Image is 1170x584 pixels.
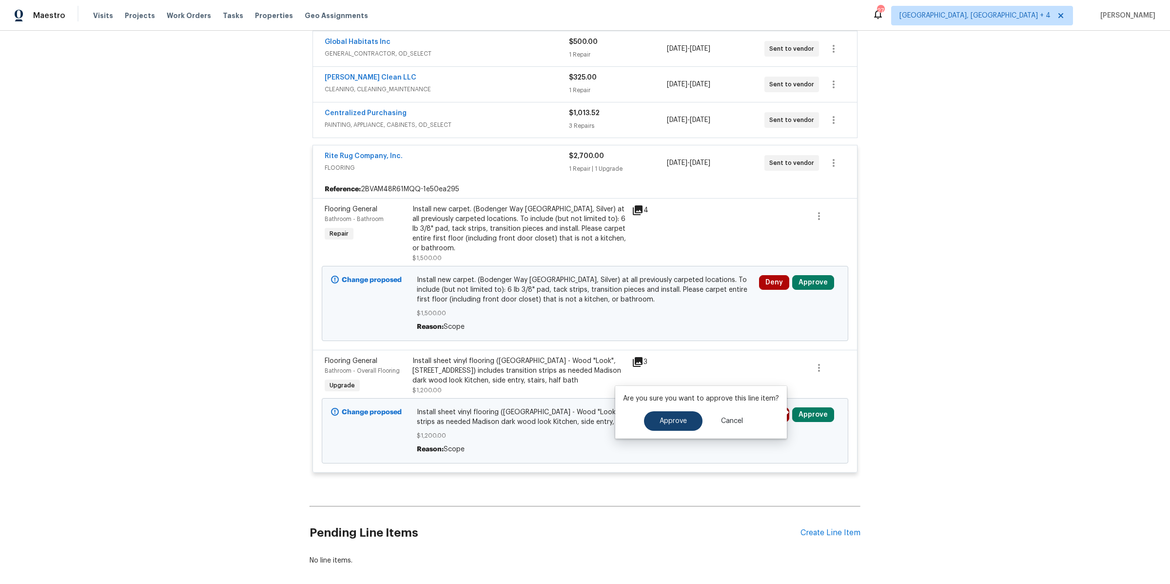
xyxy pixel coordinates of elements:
[667,158,710,168] span: -
[412,387,442,393] span: $1,200.00
[569,153,604,160] span: $2,700.00
[569,121,666,131] div: 3 Repairs
[660,418,687,425] span: Approve
[690,81,710,88] span: [DATE]
[93,11,113,20] span: Visits
[417,407,754,427] span: Install sheet vinyl flooring ([GEOGRAPHIC_DATA] - Wood "Look", [STREET_ADDRESS]) includes transit...
[412,204,626,253] div: Install new carpet. (Bodenger Way [GEOGRAPHIC_DATA], Silver) at all previously carpeted locations...
[690,160,710,166] span: [DATE]
[569,85,666,95] div: 1 Repair
[305,11,368,20] span: Geo Assignments
[800,528,860,538] div: Create Line Item
[569,110,600,117] span: $1,013.52
[325,216,384,222] span: Bathroom - Bathroom
[1096,11,1155,20] span: [PERSON_NAME]
[325,153,403,160] a: Rite Rug Company, Inc.
[623,394,779,403] p: Are you sure you want to approve this line item?
[899,11,1051,20] span: [GEOGRAPHIC_DATA], [GEOGRAPHIC_DATA] + 4
[877,6,884,16] div: 27
[667,115,710,125] span: -
[412,356,626,385] div: Install sheet vinyl flooring ([GEOGRAPHIC_DATA] - Wood "Look", [STREET_ADDRESS]) includes transit...
[417,446,444,453] span: Reason:
[325,110,407,117] a: Centralized Purchasing
[325,39,390,45] a: Global Habitats Inc
[325,368,400,374] span: Bathroom - Overall Flooring
[326,229,352,239] span: Repair
[325,206,377,213] span: Flooring General
[325,74,416,81] a: [PERSON_NAME] Clean LLC
[313,181,857,198] div: 2BVAM48R61MQQ-1e50ea295
[759,275,789,290] button: Deny
[667,160,687,166] span: [DATE]
[342,409,402,416] b: Change proposed
[167,11,211,20] span: Work Orders
[569,164,666,174] div: 1 Repair | 1 Upgrade
[769,115,818,125] span: Sent to vendor
[33,11,65,20] span: Maestro
[255,11,293,20] span: Properties
[667,45,687,52] span: [DATE]
[569,74,597,81] span: $325.00
[444,323,465,330] span: Scope
[223,12,243,19] span: Tasks
[325,49,569,59] span: GENERAL_CONTRACTOR, OD_SELECT
[690,117,710,123] span: [DATE]
[310,510,800,556] h2: Pending Line Items
[325,163,569,173] span: FLOORING
[721,418,743,425] span: Cancel
[690,45,710,52] span: [DATE]
[792,407,834,422] button: Approve
[412,255,442,261] span: $1,500.00
[417,323,444,330] span: Reason:
[667,80,710,89] span: -
[325,184,361,194] b: Reference:
[667,81,687,88] span: [DATE]
[569,50,666,60] div: 1 Repair
[705,411,759,431] button: Cancel
[342,277,402,283] b: Change proposed
[325,84,569,94] span: CLEANING, CLEANING_MAINTENANCE
[769,80,818,89] span: Sent to vendor
[417,308,754,318] span: $1,500.00
[310,556,860,565] div: No line items.
[417,275,754,304] span: Install new carpet. (Bodenger Way [GEOGRAPHIC_DATA], Silver) at all previously carpeted locations...
[444,446,465,453] span: Scope
[792,275,834,290] button: Approve
[417,431,754,441] span: $1,200.00
[569,39,598,45] span: $500.00
[632,356,670,368] div: 3
[326,381,359,390] span: Upgrade
[325,120,569,130] span: PAINTING, APPLIANCE, CABINETS, OD_SELECT
[667,117,687,123] span: [DATE]
[125,11,155,20] span: Projects
[769,44,818,54] span: Sent to vendor
[769,158,818,168] span: Sent to vendor
[632,204,670,216] div: 4
[644,411,702,431] button: Approve
[667,44,710,54] span: -
[325,358,377,364] span: Flooring General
